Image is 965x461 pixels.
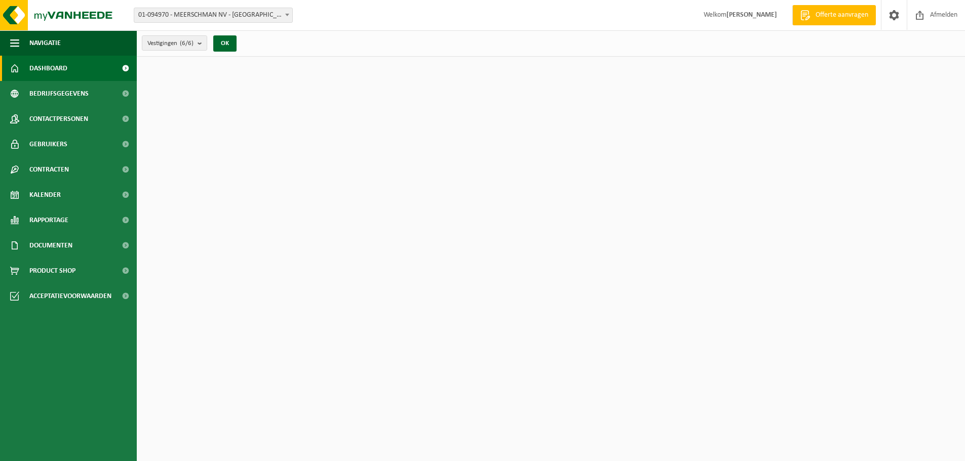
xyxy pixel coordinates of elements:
span: Bedrijfsgegevens [29,81,89,106]
count: (6/6) [180,40,194,47]
span: Offerte aanvragen [813,10,871,20]
button: OK [213,35,237,52]
button: Vestigingen(6/6) [142,35,207,51]
span: Contactpersonen [29,106,88,132]
strong: [PERSON_NAME] [726,11,777,19]
span: Rapportage [29,207,68,233]
span: Vestigingen [147,36,194,51]
span: Gebruikers [29,132,67,157]
span: Kalender [29,182,61,207]
span: Product Shop [29,258,75,283]
span: Navigatie [29,30,61,56]
span: Contracten [29,157,69,182]
span: Acceptatievoorwaarden [29,283,111,309]
span: 01-094970 - MEERSCHMAN NV - EREMBODEGEM [134,8,293,23]
span: Dashboard [29,56,67,81]
a: Offerte aanvragen [792,5,876,25]
span: 01-094970 - MEERSCHMAN NV - EREMBODEGEM [134,8,292,22]
span: Documenten [29,233,72,258]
